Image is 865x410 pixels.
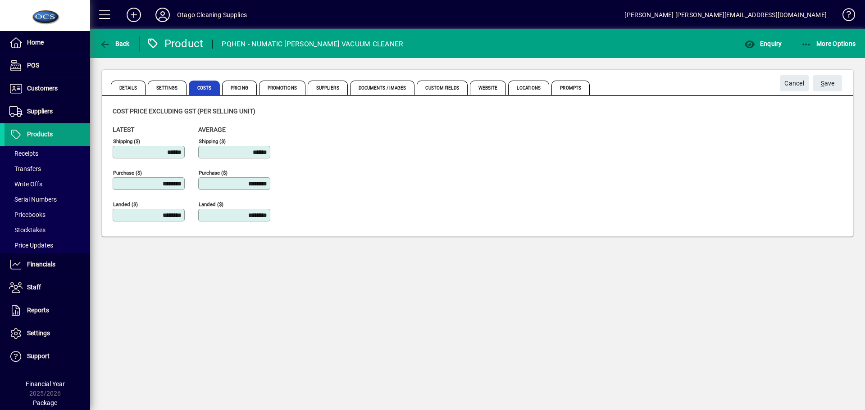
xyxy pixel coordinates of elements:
[5,222,90,238] a: Stocktakes
[198,126,226,133] span: Average
[5,176,90,192] a: Write Offs
[113,126,134,133] span: Latest
[27,261,55,268] span: Financials
[177,8,247,22] div: Otago Cleaning Supplies
[113,108,255,115] span: Cost price excluding GST (per selling unit)
[742,36,784,52] button: Enquiry
[5,253,90,276] a: Financials
[189,81,220,95] span: Costs
[417,81,467,95] span: Custom Fields
[624,8,827,22] div: [PERSON_NAME] [PERSON_NAME][EMAIL_ADDRESS][DOMAIN_NAME]
[5,32,90,54] a: Home
[5,146,90,161] a: Receipts
[27,62,39,69] span: POS
[26,380,65,387] span: Financial Year
[259,81,305,95] span: Promotions
[27,85,58,92] span: Customers
[148,7,177,23] button: Profile
[97,36,132,52] button: Back
[5,207,90,222] a: Pricebooks
[27,306,49,314] span: Reports
[100,40,130,47] span: Back
[146,36,204,51] div: Product
[799,36,858,52] button: More Options
[9,196,57,203] span: Serial Numbers
[836,2,854,31] a: Knowledge Base
[5,192,90,207] a: Serial Numbers
[9,211,46,218] span: Pricebooks
[508,81,549,95] span: Locations
[5,322,90,345] a: Settings
[9,150,38,157] span: Receipts
[350,81,415,95] span: Documents / Images
[27,352,50,360] span: Support
[744,40,782,47] span: Enquiry
[5,100,90,123] a: Suppliers
[113,170,142,176] mat-label: Purchase ($)
[199,170,228,176] mat-label: Purchase ($)
[5,54,90,77] a: POS
[27,108,53,115] span: Suppliers
[9,242,53,249] span: Price Updates
[9,226,46,234] span: Stocktakes
[27,329,50,337] span: Settings
[5,161,90,176] a: Transfers
[199,201,223,207] mat-label: Landed ($)
[551,81,590,95] span: Prompts
[148,81,187,95] span: Settings
[5,77,90,100] a: Customers
[27,131,53,138] span: Products
[222,37,403,51] div: PQHEN - NUMATIC [PERSON_NAME] VACUUM CLEANER
[821,80,824,87] span: S
[5,238,90,253] a: Price Updates
[113,138,140,144] mat-label: Shipping ($)
[470,81,506,95] span: Website
[27,284,41,291] span: Staff
[119,7,148,23] button: Add
[111,81,146,95] span: Details
[801,40,856,47] span: More Options
[9,180,42,188] span: Write Offs
[199,138,226,144] mat-label: Shipping ($)
[5,276,90,299] a: Staff
[5,299,90,322] a: Reports
[113,201,138,207] mat-label: Landed ($)
[784,76,804,91] span: Cancel
[9,165,41,172] span: Transfers
[5,345,90,368] a: Support
[27,39,44,46] span: Home
[90,36,140,52] app-page-header-button: Back
[33,399,57,406] span: Package
[780,75,809,91] button: Cancel
[813,75,842,91] button: Save
[222,81,257,95] span: Pricing
[821,76,835,91] span: ave
[308,81,348,95] span: Suppliers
